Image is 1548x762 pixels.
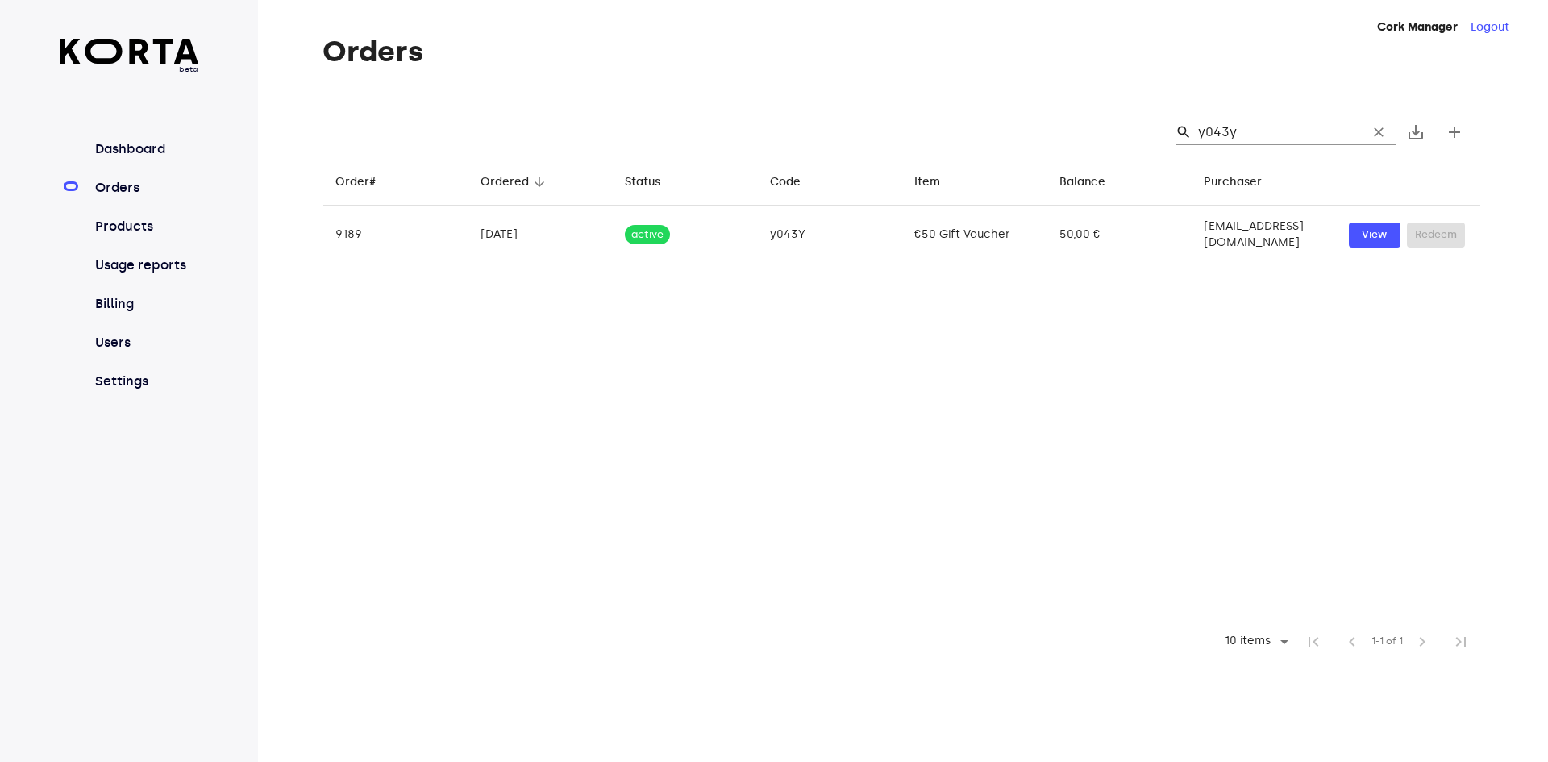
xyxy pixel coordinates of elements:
[1445,123,1464,142] span: add
[468,206,613,264] td: [DATE]
[92,294,199,314] a: Billing
[914,173,940,192] div: Item
[1176,124,1192,140] span: Search
[1198,119,1354,145] input: Search
[1349,223,1400,248] button: View
[92,217,199,236] a: Products
[322,35,1480,68] h1: Orders
[770,173,822,192] span: Code
[1435,113,1474,152] button: Create new gift card
[1294,623,1333,661] span: First Page
[914,173,961,192] span: Item
[1059,173,1126,192] span: Balance
[92,139,199,159] a: Dashboard
[1371,634,1403,650] span: 1-1 of 1
[1047,206,1192,264] td: 50,00 €
[1377,20,1458,34] strong: Cork Manager
[1221,635,1275,648] div: 10 items
[770,173,801,192] div: Code
[481,173,550,192] span: Ordered
[60,39,199,75] a: beta
[1204,173,1262,192] div: Purchaser
[625,227,670,243] span: active
[1191,206,1336,264] td: [EMAIL_ADDRESS][DOMAIN_NAME]
[92,178,199,198] a: Orders
[1204,173,1283,192] span: Purchaser
[1406,123,1425,142] span: save_alt
[1371,124,1387,140] span: clear
[481,173,529,192] div: Ordered
[625,173,681,192] span: Status
[1357,226,1392,244] span: View
[1214,630,1294,654] div: 10 items
[901,206,1047,264] td: €50 Gift Voucher
[335,173,397,192] span: Order#
[335,173,376,192] div: Order#
[757,206,902,264] td: y043Y
[1403,623,1442,661] span: Next Page
[92,256,199,275] a: Usage reports
[1442,623,1480,661] span: Last Page
[322,206,468,264] td: 9189
[92,372,199,391] a: Settings
[1361,115,1396,150] button: Clear Search
[60,39,199,64] img: Korta
[532,175,547,189] span: arrow_downward
[1396,113,1435,152] button: Export
[60,64,199,75] span: beta
[1333,623,1371,661] span: Previous Page
[1059,173,1105,192] div: Balance
[1471,19,1509,35] button: Logout
[625,173,660,192] div: Status
[92,333,199,352] a: Users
